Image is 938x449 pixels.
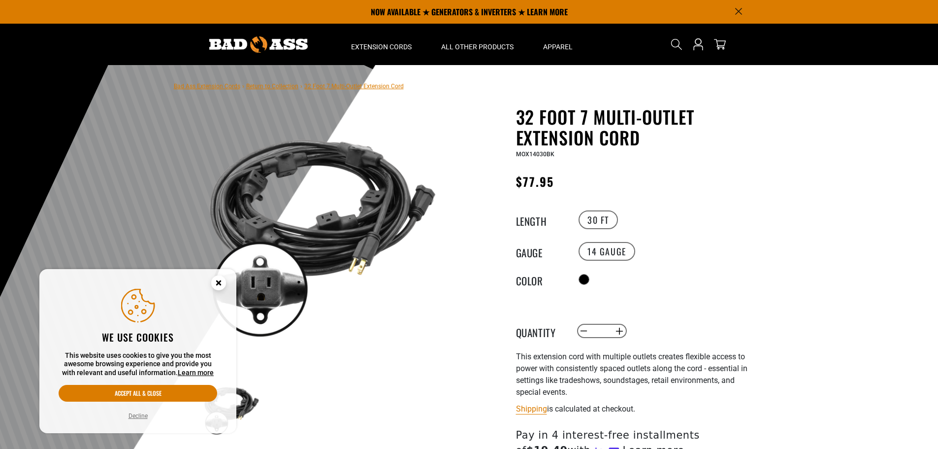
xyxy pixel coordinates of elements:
summary: All Other Products [426,24,528,65]
a: Return to Collection [246,83,298,90]
span: This extension cord with multiple outlets creates flexible access to power with consistently spac... [516,352,747,397]
a: Bad Ass Extension Cords [174,83,240,90]
p: This website uses cookies to give you the most awesome browsing experience and provide you with r... [59,351,217,378]
span: › [300,83,302,90]
div: is calculated at checkout. [516,402,757,415]
img: Bad Ass Extension Cords [209,36,308,53]
span: MOX14030BK [516,151,554,158]
label: Quantity [516,325,565,338]
span: › [242,83,244,90]
button: Decline [126,411,151,421]
summary: Extension Cords [336,24,426,65]
h2: We use cookies [59,331,217,344]
button: Accept all & close [59,385,217,402]
label: 14 Gauge [579,242,635,261]
span: Extension Cords [351,42,412,51]
span: All Other Products [441,42,514,51]
a: Shipping [516,404,547,414]
legend: Gauge [516,245,565,258]
summary: Search [669,36,684,52]
span: $77.95 [516,173,554,190]
img: black [203,108,440,346]
legend: Color [516,273,565,286]
span: Apparel [543,42,573,51]
h1: 32 Foot 7 Multi-Outlet Extension Cord [516,106,757,148]
span: 32 Foot 7 Multi-Outlet Extension Cord [304,83,404,90]
nav: breadcrumbs [174,80,404,92]
label: 30 FT [579,210,618,229]
legend: Length [516,213,565,226]
aside: Cookie Consent [39,269,236,434]
a: Learn more [178,369,214,377]
summary: Apparel [528,24,587,65]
